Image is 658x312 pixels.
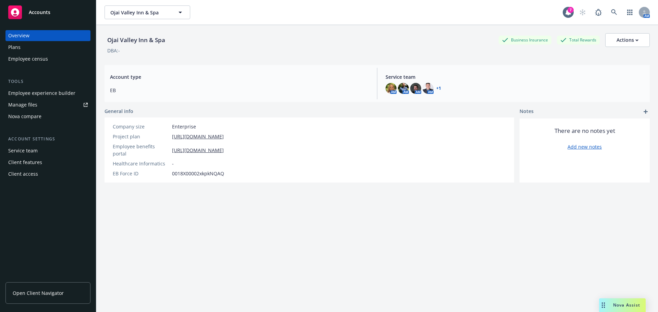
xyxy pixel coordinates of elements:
[555,127,615,135] span: There are no notes yet
[568,7,574,13] div: 7
[5,111,90,122] a: Nova compare
[520,108,534,116] span: Notes
[5,3,90,22] a: Accounts
[8,169,38,179] div: Client access
[110,87,369,94] span: EB
[172,147,224,154] a: [URL][DOMAIN_NAME]
[113,123,169,130] div: Company size
[605,33,650,47] button: Actions
[110,73,369,80] span: Account type
[599,298,646,312] button: Nova Assist
[8,88,75,99] div: Employee experience builder
[5,53,90,64] a: Employee census
[172,160,174,167] span: -
[8,145,38,156] div: Service team
[107,47,120,54] div: DBA: -
[8,30,29,41] div: Overview
[568,143,602,150] a: Add new notes
[29,10,50,15] span: Accounts
[423,83,434,94] img: photo
[113,160,169,167] div: Healthcare Informatics
[105,108,133,115] span: General info
[8,157,42,168] div: Client features
[410,83,421,94] img: photo
[113,133,169,140] div: Project plan
[386,83,397,94] img: photo
[398,83,409,94] img: photo
[8,42,21,53] div: Plans
[5,136,90,142] div: Account settings
[5,157,90,168] a: Client features
[5,78,90,85] div: Tools
[5,88,90,99] a: Employee experience builder
[8,111,41,122] div: Nova compare
[5,145,90,156] a: Service team
[5,42,90,53] a: Plans
[5,169,90,179] a: Client access
[607,5,621,19] a: Search
[599,298,608,312] div: Drag to move
[172,170,224,177] span: 0018X00002xkpkNQAQ
[172,123,196,130] span: Enterprise
[386,73,644,80] span: Service team
[105,36,168,45] div: Ojai Valley Inn & Spa
[499,36,551,44] div: Business Insurance
[557,36,600,44] div: Total Rewards
[110,9,170,16] span: Ojai Valley Inn & Spa
[13,289,64,297] span: Open Client Navigator
[8,53,48,64] div: Employee census
[105,5,190,19] button: Ojai Valley Inn & Spa
[113,170,169,177] div: EB Force ID
[592,5,605,19] a: Report a Bug
[8,99,37,110] div: Manage files
[5,30,90,41] a: Overview
[5,99,90,110] a: Manage files
[172,133,224,140] a: [URL][DOMAIN_NAME]
[613,302,640,308] span: Nova Assist
[617,34,638,47] div: Actions
[623,5,637,19] a: Switch app
[642,108,650,116] a: add
[436,86,441,90] a: +1
[576,5,589,19] a: Start snowing
[113,143,169,157] div: Employee benefits portal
